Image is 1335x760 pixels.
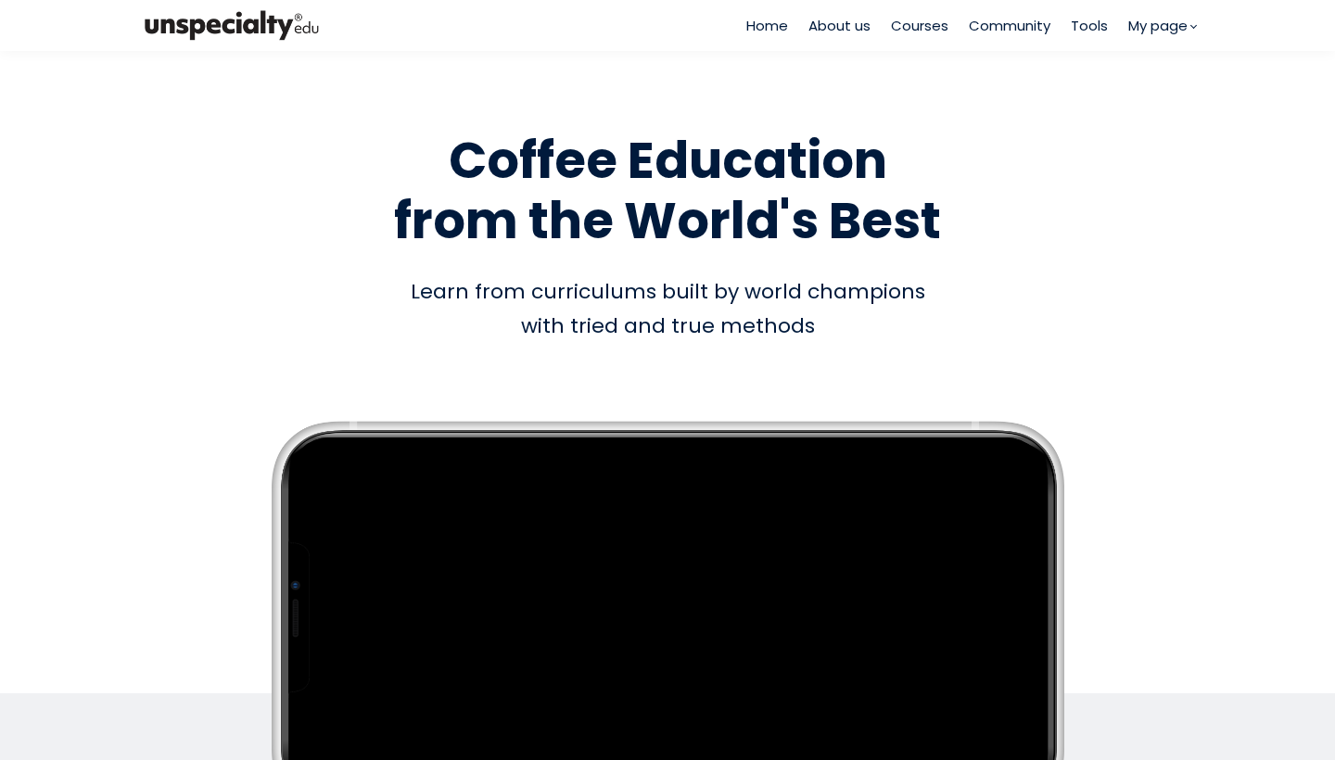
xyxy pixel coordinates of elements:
[1128,15,1188,36] span: My page
[891,15,948,36] a: Courses
[969,15,1050,36] a: Community
[1071,15,1108,36] a: Tools
[139,6,324,44] img: bc390a18feecddb333977e298b3a00a1.png
[1128,15,1196,36] a: My page
[139,131,1196,251] h1: Coffee Education from the World's Best
[808,15,871,36] a: About us
[139,274,1196,344] div: Learn from curriculums built by world champions with tried and true methods
[746,15,788,36] a: Home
